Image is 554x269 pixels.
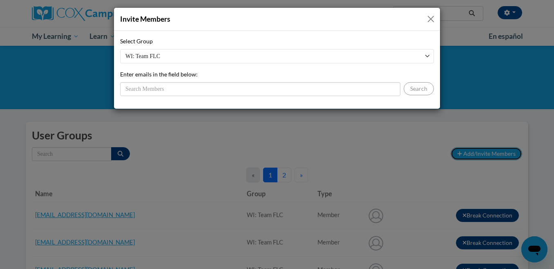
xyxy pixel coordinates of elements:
span: Select Group [120,38,153,45]
input: Search Members [120,82,400,96]
span: Invite Members [120,15,170,23]
button: Close [426,14,436,24]
button: Search [404,82,434,95]
span: Enter emails in the field below: [120,71,198,78]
